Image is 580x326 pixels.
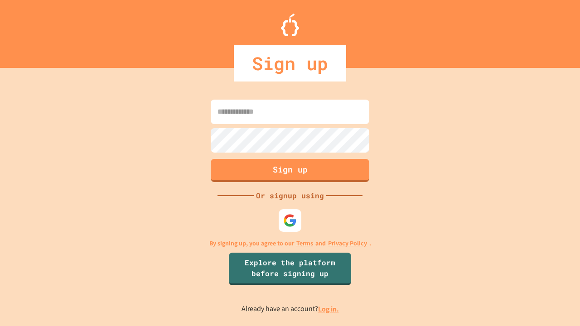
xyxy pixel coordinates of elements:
[283,214,297,227] img: google-icon.svg
[318,304,339,314] a: Log in.
[328,239,367,248] a: Privacy Policy
[229,253,351,285] a: Explore the platform before signing up
[296,239,313,248] a: Terms
[281,14,299,36] img: Logo.svg
[211,159,369,182] button: Sign up
[242,303,339,315] p: Already have an account?
[254,190,326,201] div: Or signup using
[234,45,346,81] div: Sign up
[209,239,371,248] p: By signing up, you agree to our and .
